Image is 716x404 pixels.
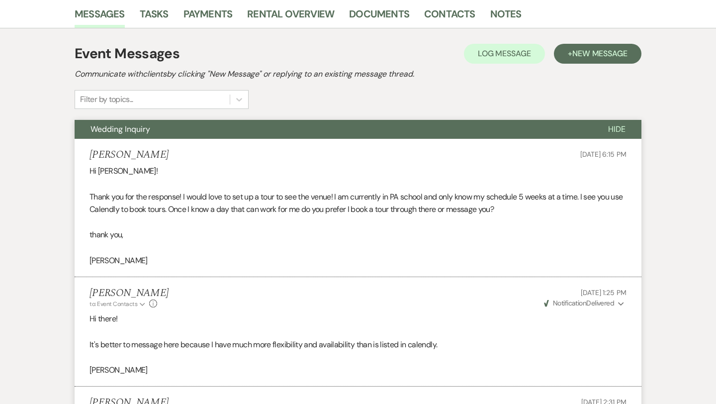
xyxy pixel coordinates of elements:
h2: Communicate with clients by clicking "New Message" or replying to an existing message thread. [75,68,641,80]
a: Tasks [140,6,169,28]
span: Log Message [478,48,531,59]
button: Log Message [464,44,545,64]
button: Hide [592,120,641,139]
p: Hi [PERSON_NAME]! [89,165,626,178]
a: Documents [349,6,409,28]
a: Notes [490,6,522,28]
p: Hi there! [89,312,626,325]
button: NotificationDelivered [542,298,626,308]
span: Wedding Inquiry [90,124,150,134]
a: Messages [75,6,125,28]
div: Filter by topics... [80,94,133,105]
span: New Message [572,48,627,59]
span: Notification [553,299,586,307]
button: to: Event Contacts [89,300,147,308]
span: to: Event Contacts [89,300,137,308]
h1: Event Messages [75,43,179,64]
button: Wedding Inquiry [75,120,592,139]
h5: [PERSON_NAME] [89,287,169,300]
p: It's better to message here because I have much more flexibility and availability than is listed ... [89,338,626,351]
a: Payments [183,6,233,28]
span: Hide [608,124,626,134]
p: Thank you for the response! I would love to set up a tour to see the venue! I am currently in PA ... [89,191,626,216]
button: +New Message [554,44,641,64]
p: [PERSON_NAME] [89,364,626,377]
p: [PERSON_NAME] [89,254,626,267]
a: Contacts [424,6,475,28]
a: Rental Overview [247,6,334,28]
h5: [PERSON_NAME] [89,149,169,161]
span: Delivered [544,299,615,307]
span: [DATE] 6:15 PM [580,150,626,159]
p: thank you, [89,228,626,241]
span: [DATE] 1:25 PM [581,288,626,297]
